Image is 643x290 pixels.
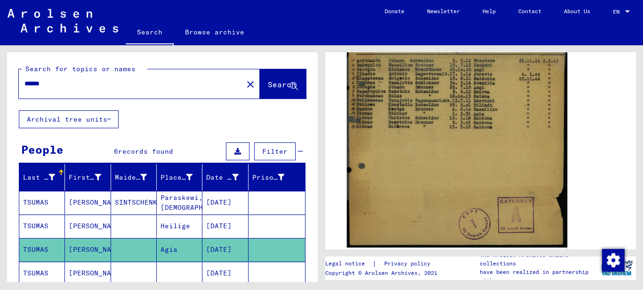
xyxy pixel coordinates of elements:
[254,142,296,160] button: Filter
[19,191,65,214] mat-cell: TSUMAS
[480,251,597,268] p: The Arolsen Archives online collections
[19,262,65,285] mat-cell: TSUMAS
[157,238,202,261] mat-cell: Agia
[241,75,260,93] button: Clear
[23,173,55,182] div: Last Name
[23,170,67,185] div: Last Name
[111,191,157,214] mat-cell: SINTSCHENKO
[325,259,442,269] div: |
[252,173,284,182] div: Prisoner #
[8,9,118,33] img: Arolsen_neg.svg
[202,262,248,285] mat-cell: [DATE]
[262,147,288,156] span: Filter
[21,141,64,158] div: People
[69,173,101,182] div: First Name
[118,147,173,156] span: records found
[115,170,159,185] div: Maiden Name
[19,110,119,128] button: Archival tree units
[245,79,256,90] mat-icon: close
[480,268,597,285] p: have been realized in partnership with
[19,215,65,238] mat-cell: TSUMAS
[69,170,113,185] div: First Name
[260,69,306,99] button: Search
[25,65,136,73] mat-label: Search for topics or names
[202,164,248,191] mat-header-cell: Date of Birth
[325,259,372,269] a: Legal notice
[202,215,248,238] mat-cell: [DATE]
[19,238,65,261] mat-cell: TSUMAS
[161,170,204,185] div: Place of Birth
[65,215,111,238] mat-cell: [PERSON_NAME]
[161,173,193,182] div: Place of Birth
[206,170,250,185] div: Date of Birth
[348,249,393,255] a: DocID: 70692201
[115,173,147,182] div: Maiden Name
[157,164,202,191] mat-header-cell: Place of Birth
[157,191,202,214] mat-cell: Paraskewi, [DEMOGRAPHIC_DATA]
[111,164,157,191] mat-header-cell: Maiden Name
[268,80,296,89] span: Search
[174,21,256,43] a: Browse archive
[613,8,623,15] span: EN
[599,256,635,280] img: yv_logo.png
[249,164,305,191] mat-header-cell: Prisoner #
[65,164,111,191] mat-header-cell: First Name
[602,249,625,272] img: Change consent
[157,215,202,238] mat-cell: Heilige
[114,147,118,156] span: 6
[126,21,174,45] a: Search
[65,262,111,285] mat-cell: [PERSON_NAME]
[252,170,296,185] div: Prisoner #
[65,191,111,214] mat-cell: [PERSON_NAME]
[202,191,248,214] mat-cell: [DATE]
[65,238,111,261] mat-cell: [PERSON_NAME]
[377,259,442,269] a: Privacy policy
[202,238,248,261] mat-cell: [DATE]
[347,2,567,248] img: 001.jpg
[206,173,238,182] div: Date of Birth
[325,269,442,277] p: Copyright © Arolsen Archives, 2021
[602,249,624,271] div: Change consent
[19,164,65,191] mat-header-cell: Last Name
